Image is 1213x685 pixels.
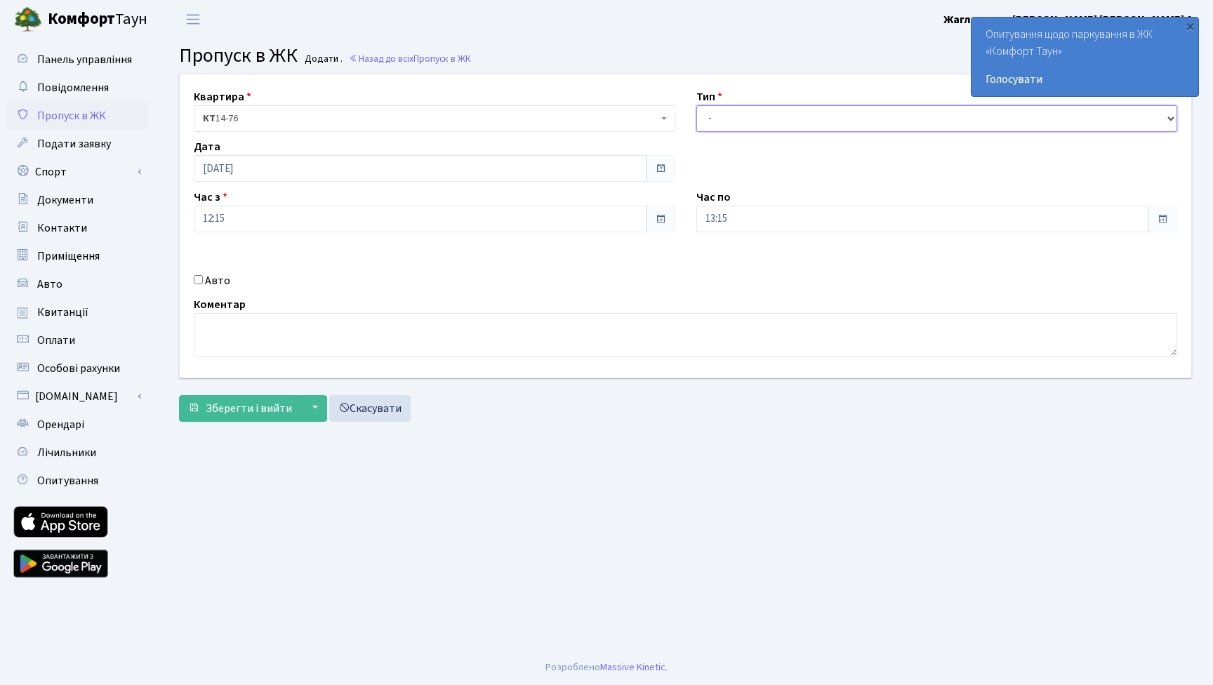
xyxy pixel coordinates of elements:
button: Переключити навігацію [175,8,211,31]
b: Комфорт [48,8,115,30]
label: Авто [205,272,230,289]
a: Особові рахунки [7,354,147,383]
button: Зберегти і вийти [179,395,301,422]
span: Пропуск в ЖК [179,41,298,69]
span: Оплати [37,333,75,348]
b: Жаглевська-[PERSON_NAME] [PERSON_NAME] А. [943,12,1196,27]
a: Оплати [7,326,147,354]
span: Таун [48,8,147,32]
span: Контакти [37,220,87,236]
span: Документи [37,192,93,208]
a: Авто [7,270,147,298]
a: Спорт [7,158,147,186]
div: Опитування щодо паркування в ЖК «Комфорт Таун» [972,18,1198,96]
span: Подати заявку [37,136,111,152]
span: Лічильники [37,445,96,460]
a: Повідомлення [7,74,147,102]
a: Голосувати [986,71,1184,88]
span: Квитанції [37,305,88,320]
label: Час з [194,189,227,206]
span: Приміщення [37,248,100,264]
span: Повідомлення [37,80,109,95]
span: <b>КТ</b>&nbsp;&nbsp;&nbsp;&nbsp;14-76 [194,105,675,132]
a: Лічильники [7,439,147,467]
div: Розроблено . [545,660,668,675]
div: × [1183,19,1197,33]
a: Приміщення [7,242,147,270]
label: Дата [194,138,220,155]
b: КТ [203,112,216,126]
a: Квитанції [7,298,147,326]
a: Скасувати [329,395,411,422]
span: Опитування [37,473,98,488]
span: Орендарі [37,417,84,432]
a: [DOMAIN_NAME] [7,383,147,411]
a: Орендарі [7,411,147,439]
a: Панель управління [7,46,147,74]
a: Пропуск в ЖК [7,102,147,130]
label: Тип [696,88,722,105]
label: Квартира [194,88,251,105]
span: Панель управління [37,52,132,67]
label: Коментар [194,296,246,313]
span: Зберегти і вийти [206,401,292,416]
span: Особові рахунки [37,361,120,376]
a: Опитування [7,467,147,495]
a: Контакти [7,214,147,242]
span: <b>КТ</b>&nbsp;&nbsp;&nbsp;&nbsp;14-76 [203,112,658,126]
label: Час по [696,189,731,206]
a: Massive Kinetic [600,660,665,674]
span: Пропуск в ЖК [37,108,106,124]
a: Подати заявку [7,130,147,158]
span: Пропуск в ЖК [413,52,471,65]
span: Авто [37,277,62,292]
img: logo.png [14,6,42,34]
a: Жаглевська-[PERSON_NAME] [PERSON_NAME] А. [943,11,1196,28]
a: Документи [7,186,147,214]
a: Назад до всіхПропуск в ЖК [349,52,471,65]
small: Додати . [302,53,343,65]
